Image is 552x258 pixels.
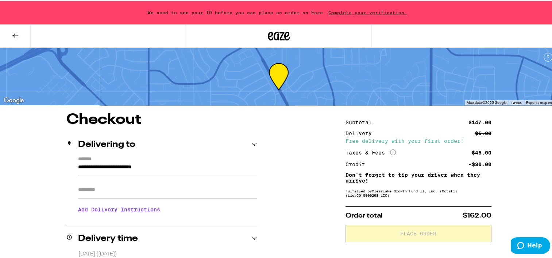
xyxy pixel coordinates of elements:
p: Don't forget to tip your driver when they arrive! [346,171,491,183]
h3: Add Delivery Instructions [78,200,257,217]
span: Map data ©2025 Google [467,99,506,103]
a: Open this area in Google Maps (opens a new window) [2,95,26,104]
img: Google [2,95,26,104]
div: Free delivery with your first order! [346,137,491,142]
div: Fulfilled by Clearlake Growth Fund II, Inc. (Cotati) (Lic# C9-0000298-LIC ) [346,188,491,196]
div: Delivery [346,130,377,135]
span: $162.00 [463,211,491,218]
iframe: Opens a widget where you can find more information [511,236,550,254]
div: Subtotal [346,119,377,124]
h1: Checkout [66,112,257,126]
div: $5.00 [475,130,491,135]
div: -$30.00 [468,161,491,166]
div: Taxes & Fees [346,148,396,155]
button: Place Order [346,224,491,241]
h2: Delivering to [78,139,135,148]
a: Terms [511,99,522,104]
div: Credit [346,161,370,166]
span: We need to see your ID before you can place an order on Eaze. [148,9,326,14]
span: Place Order [400,230,436,235]
span: Complete your verification. [326,9,410,14]
h2: Delivery time [78,233,138,242]
div: $45.00 [472,149,491,154]
p: We'll contact you at [PHONE_NUMBER] when we arrive [78,217,257,223]
p: [DATE] ([DATE]) [78,250,257,257]
span: Order total [346,211,383,218]
div: $147.00 [468,119,491,124]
